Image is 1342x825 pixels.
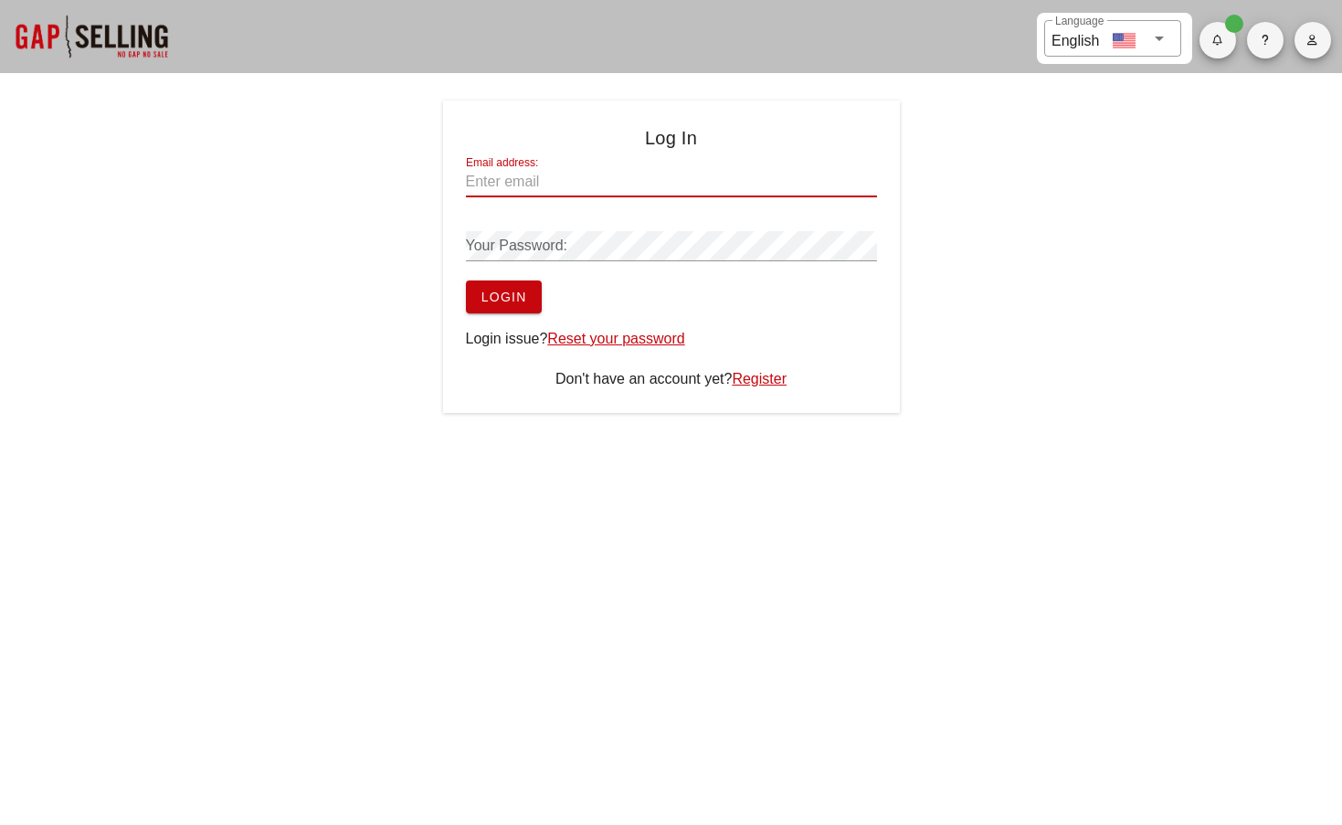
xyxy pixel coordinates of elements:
a: Register [732,371,787,386]
span: Login [481,290,527,304]
div: Login issue? [466,328,877,350]
label: Language [1055,15,1104,28]
button: Login [466,280,542,313]
label: Email address: [466,156,538,170]
h4: Log In [466,123,877,153]
div: LanguageEnglish [1044,20,1181,57]
div: Don't have an account yet? [466,368,877,390]
input: Enter email [466,167,877,196]
div: English [1051,26,1099,52]
span: Badge [1225,15,1243,33]
a: Reset your password [547,331,684,346]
